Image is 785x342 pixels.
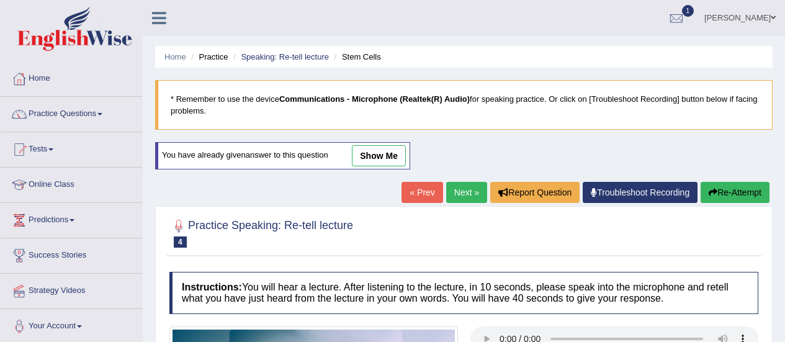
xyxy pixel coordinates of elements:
[352,145,406,166] a: show me
[490,182,580,203] button: Report Question
[279,94,470,104] b: Communications - Microphone (Realtek(R) Audio)
[164,52,186,61] a: Home
[331,51,381,63] li: Stem Cells
[1,61,142,92] a: Home
[1,168,142,199] a: Online Class
[583,182,698,203] a: Troubleshoot Recording
[1,97,142,128] a: Practice Questions
[401,182,442,203] a: « Prev
[155,80,773,130] blockquote: * Remember to use the device for speaking practice. Or click on [Troubleshoot Recording] button b...
[1,203,142,234] a: Predictions
[174,236,187,248] span: 4
[169,217,353,248] h2: Practice Speaking: Re-tell lecture
[182,282,242,292] b: Instructions:
[241,52,329,61] a: Speaking: Re-tell lecture
[188,51,228,63] li: Practice
[682,5,694,17] span: 1
[446,182,487,203] a: Next »
[169,272,758,313] h4: You will hear a lecture. After listening to the lecture, in 10 seconds, please speak into the mic...
[1,274,142,305] a: Strategy Videos
[1,309,142,340] a: Your Account
[155,142,410,169] div: You have already given answer to this question
[701,182,769,203] button: Re-Attempt
[1,238,142,269] a: Success Stories
[1,132,142,163] a: Tests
